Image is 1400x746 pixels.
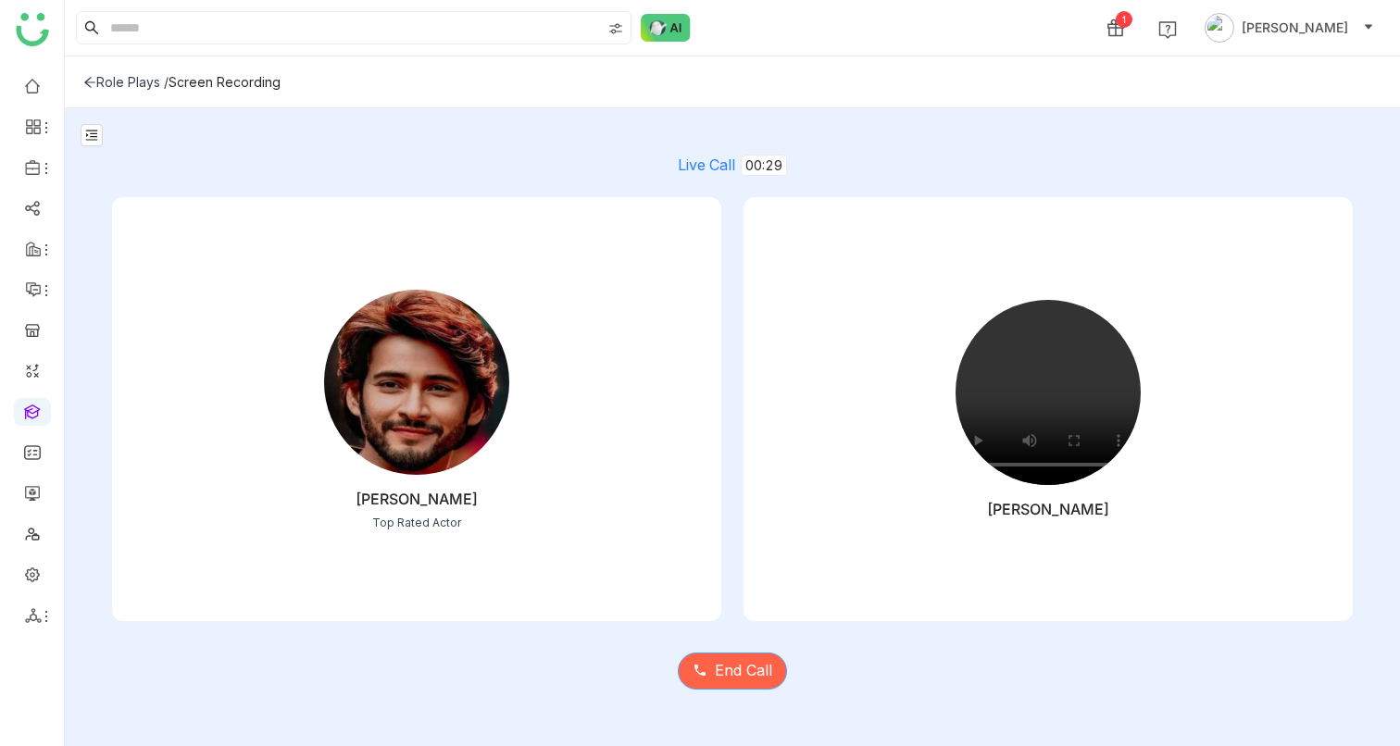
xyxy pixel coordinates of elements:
span: [PERSON_NAME] [1242,18,1348,38]
div: Role Plays / [83,74,169,90]
div: [PERSON_NAME] [356,490,478,508]
div: Top Rated Actor [372,516,461,529]
img: help.svg [1158,20,1177,39]
div: Live Call [112,155,1353,175]
img: ask-buddy-normal.svg [641,14,691,42]
span: 00:29 [741,155,787,176]
img: 6891e6b463e656570aba9a5a [324,290,509,475]
div: [PERSON_NAME] [987,500,1109,518]
img: logo [16,13,49,46]
div: Screen Recording [169,74,281,90]
span: End Call [715,659,772,682]
button: [PERSON_NAME] [1201,13,1378,43]
img: avatar [1205,13,1234,43]
div: 1 [1116,11,1132,28]
button: End Call [678,653,787,690]
img: search-type.svg [608,21,623,36]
